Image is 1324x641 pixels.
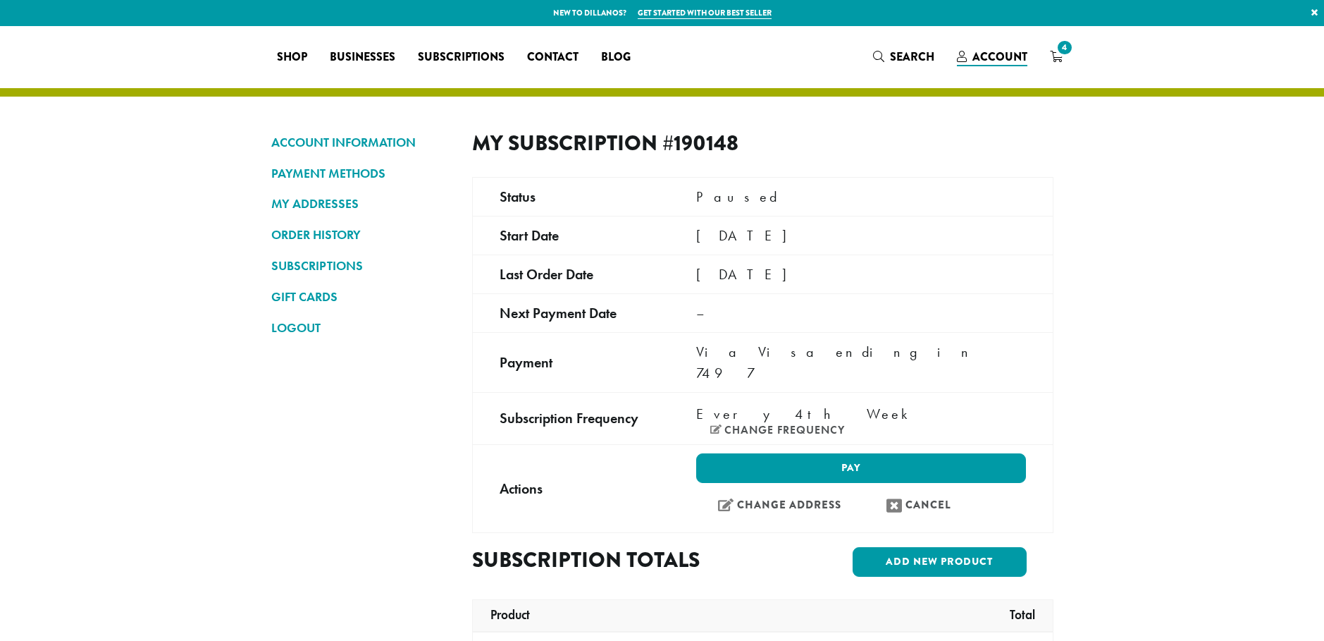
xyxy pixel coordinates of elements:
a: ORDER HISTORY [271,223,451,247]
th: Total [1003,600,1049,631]
span: Subscriptions [418,49,505,66]
a: ACCOUNT INFORMATION [271,130,451,154]
td: Last order date [472,255,669,293]
td: [DATE] [669,216,1053,255]
span: Blog [601,49,631,66]
td: Paused [669,177,1053,216]
a: PAYMENT METHODS [271,161,451,185]
span: Contact [527,49,579,66]
span: Every 4th Week [696,403,915,425]
td: Payment [472,332,669,392]
a: Change address [696,490,858,520]
span: Shop [277,49,307,66]
td: [DATE] [669,255,1053,293]
td: Actions [472,444,669,532]
span: 4 [1055,38,1074,57]
td: Status [472,177,669,216]
a: LOGOUT [271,316,451,340]
td: Start date [472,216,669,255]
h2: Subscription totals [472,547,751,573]
td: Next payment date [472,293,669,332]
a: Cancel [865,490,1026,520]
a: Shop [266,46,318,68]
a: SUBSCRIPTIONS [271,254,451,278]
td: – [669,293,1053,332]
span: Businesses [330,49,395,66]
a: MY ADDRESSES [271,192,451,216]
a: Get started with our best seller [638,7,772,19]
a: Change frequency [710,425,845,436]
h2: My Subscription #190148 [472,130,751,156]
span: Search [890,49,934,65]
th: Product [476,600,537,631]
td: Subscription Frequency [472,392,669,444]
a: Search [862,45,946,68]
span: Via Visa ending in 7497 [696,343,977,382]
a: GIFT CARDS [271,285,451,309]
a: Pay [696,453,1025,483]
span: Account [972,49,1027,65]
a: Add new product [853,547,1027,577]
